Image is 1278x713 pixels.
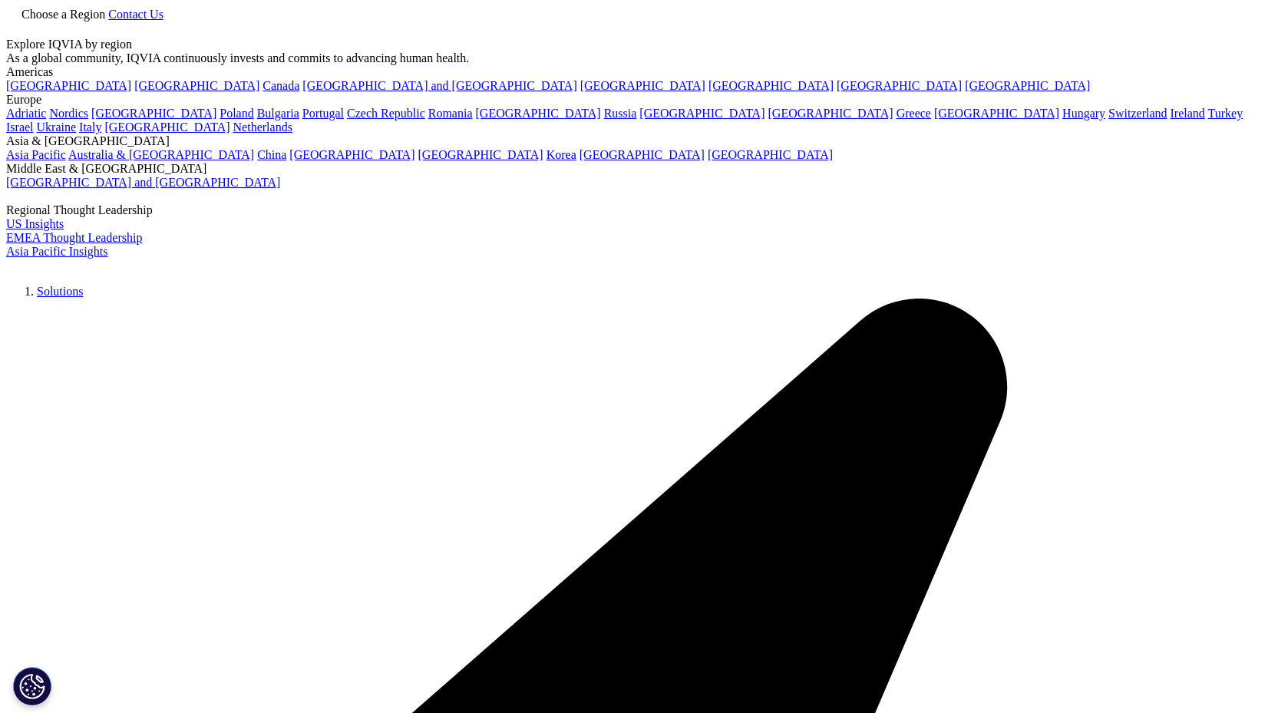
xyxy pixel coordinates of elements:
[68,148,254,161] a: Australia & [GEOGRAPHIC_DATA]
[6,93,1272,107] div: Europe
[6,65,1272,79] div: Americas
[6,203,1272,217] div: Regional Thought Leadership
[708,79,834,92] a: [GEOGRAPHIC_DATA]
[768,107,893,120] a: [GEOGRAPHIC_DATA]
[6,148,66,161] a: Asia Pacific
[934,107,1059,120] a: [GEOGRAPHIC_DATA]
[220,107,253,120] a: Poland
[79,120,101,134] a: Italy
[13,667,51,705] button: Cookies Settings
[639,107,764,120] a: [GEOGRAPHIC_DATA]
[302,79,576,92] a: [GEOGRAPHIC_DATA] and [GEOGRAPHIC_DATA]
[263,79,299,92] a: Canada
[6,231,142,244] a: EMEA Thought Leadership
[104,120,230,134] a: [GEOGRAPHIC_DATA]
[1171,107,1205,120] a: Ireland
[708,148,833,161] a: [GEOGRAPHIC_DATA]
[6,162,1272,176] div: Middle East & [GEOGRAPHIC_DATA]
[233,120,292,134] a: Netherlands
[21,8,105,21] span: Choose a Region
[134,79,259,92] a: [GEOGRAPHIC_DATA]
[965,79,1090,92] a: [GEOGRAPHIC_DATA]
[347,107,425,120] a: Czech Republic
[837,79,962,92] a: [GEOGRAPHIC_DATA]
[1108,107,1167,120] a: Switzerland
[6,79,131,92] a: [GEOGRAPHIC_DATA]
[580,79,705,92] a: [GEOGRAPHIC_DATA]
[428,107,473,120] a: Romania
[302,107,344,120] a: Portugal
[6,176,280,189] a: [GEOGRAPHIC_DATA] and [GEOGRAPHIC_DATA]
[604,107,637,120] a: Russia
[1208,107,1243,120] a: Turkey
[1062,107,1105,120] a: Hungary
[6,120,34,134] a: Israel
[6,245,107,258] a: Asia Pacific Insights
[418,148,543,161] a: [GEOGRAPHIC_DATA]
[91,107,216,120] a: [GEOGRAPHIC_DATA]
[547,148,576,161] a: Korea
[289,148,414,161] a: [GEOGRAPHIC_DATA]
[6,51,1272,65] div: As a global community, IQVIA continuously invests and commits to advancing human health.
[257,148,286,161] a: China
[6,134,1272,148] div: Asia & [GEOGRAPHIC_DATA]
[580,148,705,161] a: [GEOGRAPHIC_DATA]
[6,217,64,230] a: US Insights
[6,38,1272,51] div: Explore IQVIA by region
[37,120,77,134] a: Ukraine
[108,8,163,21] a: Contact Us
[257,107,299,120] a: Bulgaria
[897,107,931,120] a: Greece
[476,107,601,120] a: [GEOGRAPHIC_DATA]
[37,285,83,298] a: Solutions
[6,107,46,120] a: Adriatic
[49,107,88,120] a: Nordics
